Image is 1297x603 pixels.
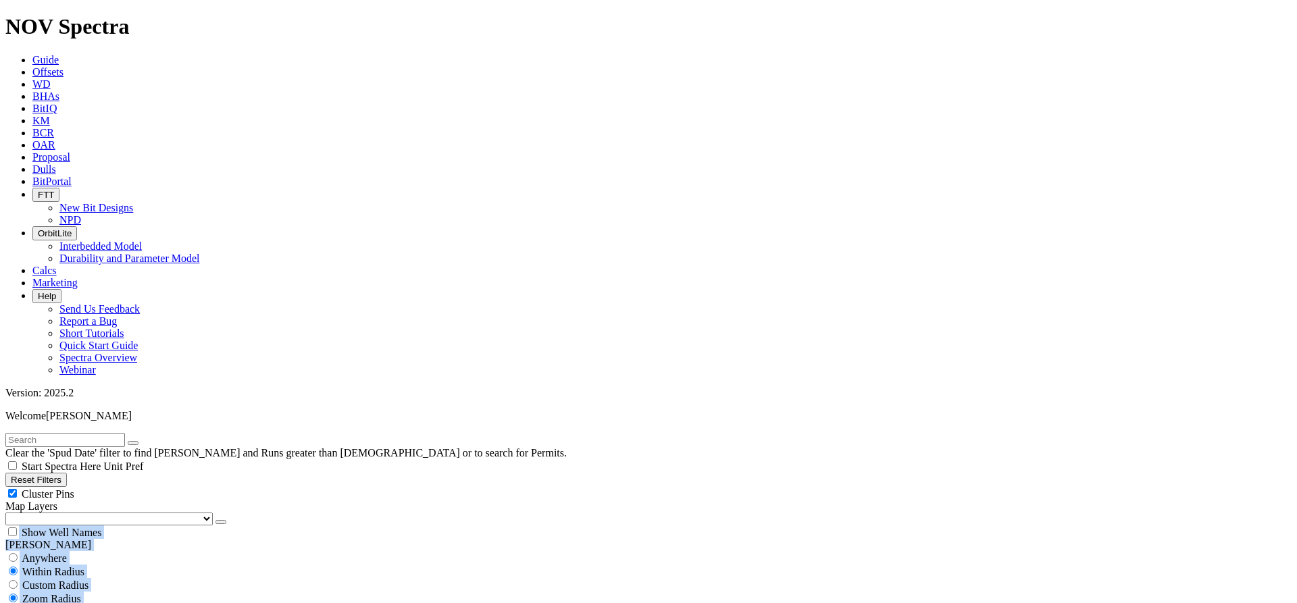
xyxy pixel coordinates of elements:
[59,364,96,375] a: Webinar
[32,78,51,90] a: WD
[59,340,138,351] a: Quick Start Guide
[46,410,132,421] span: [PERSON_NAME]
[59,202,133,213] a: New Bit Designs
[32,66,63,78] a: Offsets
[59,214,81,226] a: NPD
[22,566,84,577] span: Within Radius
[32,54,59,65] a: Guide
[59,327,124,339] a: Short Tutorials
[22,579,88,591] span: Custom Radius
[32,163,56,175] a: Dulls
[8,461,17,470] input: Start Spectra Here
[59,253,200,264] a: Durability and Parameter Model
[59,352,137,363] a: Spectra Overview
[22,527,101,538] span: Show Well Names
[5,433,125,447] input: Search
[5,410,1292,422] p: Welcome
[32,226,77,240] button: OrbitLite
[32,103,57,114] a: BitIQ
[5,387,1292,399] div: Version: 2025.2
[22,461,101,472] span: Start Spectra Here
[32,265,57,276] a: Calcs
[32,277,78,288] a: Marketing
[32,115,50,126] a: KM
[32,139,55,151] a: OAR
[5,500,57,512] span: Map Layers
[59,240,142,252] a: Interbedded Model
[32,90,59,102] a: BHAs
[32,127,54,138] a: BCR
[32,176,72,187] a: BitPortal
[38,190,54,200] span: FTT
[5,539,1292,551] div: [PERSON_NAME]
[22,552,67,564] span: Anywhere
[38,291,56,301] span: Help
[32,289,61,303] button: Help
[32,151,70,163] a: Proposal
[5,473,67,487] button: Reset Filters
[59,315,117,327] a: Report a Bug
[59,303,140,315] a: Send Us Feedback
[5,14,1292,39] h1: NOV Spectra
[38,228,72,238] span: OrbitLite
[32,188,59,202] button: FTT
[5,447,567,458] span: Clear the 'Spud Date' filter to find [PERSON_NAME] and Runs greater than [DEMOGRAPHIC_DATA] or to...
[22,488,74,500] span: Cluster Pins
[103,461,143,472] span: Unit Pref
